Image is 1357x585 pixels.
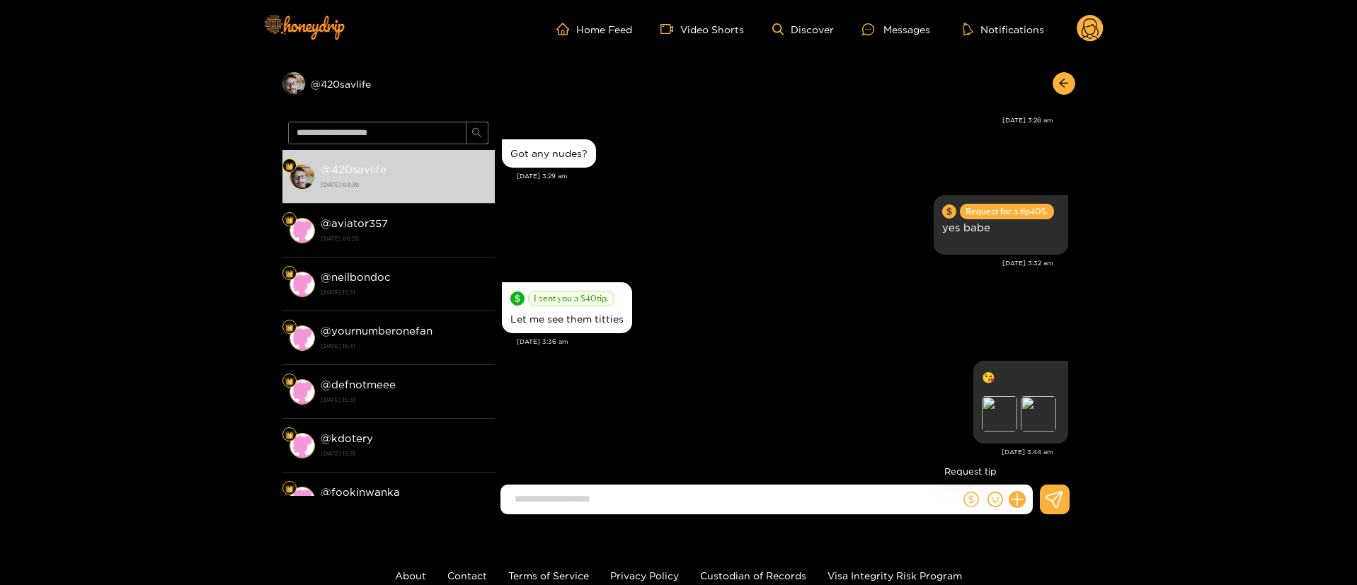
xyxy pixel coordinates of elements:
strong: @ fookinwanka [321,486,400,498]
img: conversation [290,487,315,512]
img: Fan Level [285,162,294,170]
img: Fan Level [285,216,294,224]
strong: @ kdotery [321,432,373,444]
div: Got any nudes? [510,148,588,159]
div: Oct. 4, 3:29 am [502,139,596,168]
span: search [471,127,482,139]
div: Messages [862,21,930,37]
img: Fan Level [285,323,294,332]
div: [DATE] 3:29 am [517,171,1068,181]
button: dollar [961,489,982,510]
span: video-camera [660,23,680,35]
strong: [DATE] 15:31 [321,393,488,406]
p: 😘 [982,369,1060,386]
button: arrow-left [1053,72,1075,95]
a: About [395,570,426,581]
a: Terms of Service [508,570,589,581]
strong: [DATE] 15:31 [321,447,488,460]
a: Visa Integrity Risk Program [828,570,962,581]
span: dollar-circle [942,204,956,219]
div: [DATE] 3:36 am [517,337,1068,347]
img: conversation [290,218,315,243]
strong: @ neilbondoc [321,271,391,283]
div: Oct. 4, 3:32 am [934,195,1068,255]
strong: @ 420savlife [321,163,387,175]
a: Privacy Policy [610,570,679,581]
img: Fan Level [285,270,294,278]
div: [DATE] 3:28 am [502,115,1053,125]
img: Fan Level [285,377,294,386]
img: Fan Level [285,485,294,493]
span: Request for a tip 40 $. [960,204,1054,219]
span: home [556,23,576,35]
span: smile [987,492,1003,507]
img: Fan Level [285,431,294,439]
img: conversation [290,164,315,190]
img: conversation [290,272,315,297]
span: dollar-circle [510,291,525,306]
img: conversation [290,433,315,458]
div: [DATE] 3:44 am [502,447,1053,457]
strong: [DATE] 15:31 [321,286,488,299]
strong: [DATE] 03:36 [321,178,488,191]
strong: [DATE] 06:55 [321,232,488,245]
div: Let me see them titties [510,313,624,325]
strong: @ yournumberonefan [321,325,433,337]
div: [DATE] 3:32 am [502,258,1053,268]
span: I sent you a $ 40 tip. [528,291,614,306]
span: dollar [963,492,979,507]
a: Contact [447,570,487,581]
button: search [466,122,488,144]
strong: @ aviator357 [321,217,388,229]
div: Oct. 4, 3:36 am [502,282,632,333]
div: @420savlife [282,72,495,95]
img: conversation [290,379,315,405]
strong: @ defnotmeee [321,378,396,390]
span: arrow-left [1058,78,1069,90]
button: Notifications [958,22,1048,36]
a: Discover [772,23,834,35]
a: Custodian of Records [700,570,806,581]
p: yes babe [942,219,1060,236]
div: Oct. 4, 3:44 am [973,361,1068,444]
a: Video Shorts [660,23,744,35]
img: conversation [290,325,315,351]
strong: [DATE] 15:31 [321,340,488,352]
a: Home Feed [556,23,632,35]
